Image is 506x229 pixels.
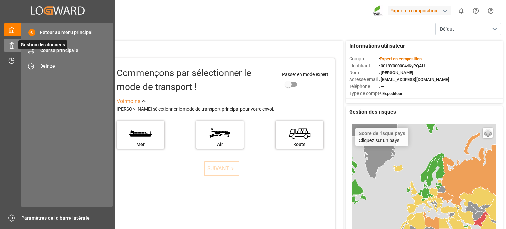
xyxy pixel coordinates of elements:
font: Gestion des risques [349,109,396,115]
font: moins [126,98,140,104]
font: : [PERSON_NAME] [379,70,413,75]
font: Expert en composition [390,8,437,13]
font: Voir [117,98,126,104]
font: Nom [349,70,359,75]
button: ouvrir le menu [435,23,501,35]
font: Commençons par sélectionner le mode de transport ! [117,68,251,92]
font: Adresse email [349,77,378,82]
button: SUIVANT [204,161,239,176]
img: Screenshot%202023-09-29%20at%2010.02.21.png_1712312052.png [373,5,383,16]
font: Type de compte [349,91,381,96]
font: Gestion des données [21,42,65,47]
font: Compte [349,56,365,61]
font: Passer en mode expert [282,72,328,77]
font: SUIVANT [207,165,229,172]
font: Expert en composition [380,56,422,61]
button: Centre d'aide [468,3,483,18]
a: Couches [483,128,493,138]
font: Mer [136,142,145,147]
font: Course principale [40,48,79,53]
font: Deinze [40,63,55,69]
font: Identifiant [349,63,370,68]
font: Air [217,142,223,147]
a: Deinze [23,59,111,72]
font: Retour au menu principal [40,30,93,35]
font: : — [379,84,384,89]
font: [PERSON_NAME] sélectionner le mode de transport principal pour votre envoi. [117,106,274,112]
button: Expert en composition [388,4,454,17]
a: Course principale [23,44,111,57]
font: Route [293,142,306,147]
font: Paramètres de la barre latérale [21,215,90,221]
font: :Expéditeur [381,91,403,96]
font: Téléphone [349,84,370,89]
font: : 0019Y000004dKyPQAU [379,63,425,68]
font: Cliquez sur un pays [359,138,399,143]
div: Commençons par sélectionner le mode de transport ! [117,66,275,94]
font: : [379,56,380,61]
a: Gestion des créneaux horaires [4,54,112,67]
font: Défaut [440,26,454,32]
button: afficher 0 nouvelles notifications [454,3,468,18]
font: Score de risque pays [359,131,405,136]
a: Mon cockpit [4,23,112,36]
font: Informations utilisateur [349,43,405,49]
font: : [EMAIL_ADDRESS][DOMAIN_NAME] [379,77,449,82]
